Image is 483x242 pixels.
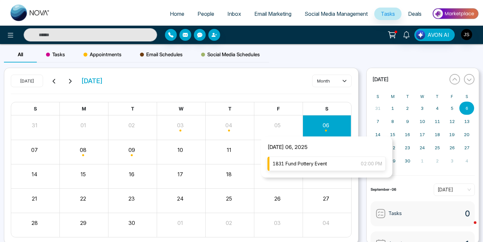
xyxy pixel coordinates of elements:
[32,219,38,227] button: 28
[177,146,183,154] button: 10
[430,154,445,167] button: October 2, 2025
[80,170,86,178] button: 15
[228,106,231,111] span: T
[179,106,183,111] span: W
[375,106,380,111] abbr: August 31, 2025
[18,51,23,58] span: All
[459,154,474,167] button: October 4, 2025
[459,115,474,128] button: September 13, 2025
[430,128,445,141] button: September 18, 2025
[226,219,232,227] button: 02
[277,106,280,111] span: F
[83,51,122,59] span: Appointments
[32,121,37,129] button: 31
[391,94,395,99] abbr: Monday
[445,115,459,128] button: September 12, 2025
[449,132,455,137] abbr: September 19, 2025
[323,219,330,227] button: 04
[128,121,135,129] button: 02
[400,102,415,115] button: September 2, 2025
[227,146,231,154] button: 11
[421,158,424,163] abbr: October 1, 2025
[415,141,430,154] button: September 24, 2025
[177,195,184,203] button: 24
[191,8,221,20] a: People
[464,119,470,124] abbr: September 13, 2025
[390,158,396,163] abbr: September 29, 2025
[377,94,379,99] abbr: Sunday
[385,154,400,167] button: September 29, 2025
[248,8,298,20] a: Email Marketing
[451,106,453,111] abbr: September 5, 2025
[451,94,453,99] abbr: Friday
[464,132,470,137] abbr: September 20, 2025
[459,128,474,141] button: September 20, 2025
[388,210,402,217] span: Tasks
[464,145,470,150] abbr: September 27, 2025
[459,141,474,154] button: September 27, 2025
[435,132,440,137] abbr: September 18, 2025
[298,8,374,20] a: Social Media Management
[81,76,103,86] span: [DATE]
[414,29,455,41] button: AVON AI
[274,195,281,203] button: 26
[261,144,314,157] span: [DATE] 06, 2025
[427,31,449,39] span: AVON AI
[170,11,184,17] span: Home
[274,219,281,227] button: 03
[431,6,479,21] img: Market-place.gif
[361,160,382,167] span: 02:00 PM
[227,11,241,17] span: Inbox
[390,145,395,150] abbr: September 22, 2025
[420,145,425,150] abbr: September 24, 2025
[445,102,459,115] button: September 5, 2025
[415,154,430,167] button: October 1, 2025
[415,102,430,115] button: September 3, 2025
[254,11,291,17] span: Email Marketing
[273,160,327,167] span: 1831 Fund Pottery Event
[374,8,402,20] a: Tasks
[131,106,134,111] span: T
[11,5,50,21] img: Nova CRM Logo
[406,94,409,99] abbr: Tuesday
[371,102,385,115] button: August 31, 2025
[385,141,400,154] button: September 22, 2025
[305,11,368,17] span: Social Media Management
[323,195,329,203] button: 27
[82,106,86,111] span: M
[416,30,425,39] img: Lead Flow
[400,154,415,167] button: September 30, 2025
[11,102,352,238] div: Month View
[405,158,410,163] abbr: September 30, 2025
[402,8,428,20] a: Deals
[385,115,400,128] button: September 8, 2025
[376,208,386,219] img: Tasks
[391,106,394,111] abbr: September 1, 2025
[80,121,86,129] button: 01
[381,11,395,17] span: Tasks
[377,119,379,124] abbr: September 7, 2025
[415,128,430,141] button: September 17, 2025
[430,115,445,128] button: September 11, 2025
[405,145,410,150] abbr: September 23, 2025
[408,11,422,17] span: Deals
[371,115,385,128] button: September 7, 2025
[371,128,385,141] button: September 14, 2025
[436,94,439,99] abbr: Thursday
[400,115,415,128] button: September 9, 2025
[201,51,260,59] span: Social Media Schedules
[226,170,232,178] button: 18
[466,94,468,99] abbr: Saturday
[459,102,474,115] button: September 6, 2025
[406,119,409,124] abbr: September 9, 2025
[129,170,134,178] button: 16
[46,51,65,59] span: Tasks
[177,170,183,178] button: 17
[420,132,425,137] abbr: September 17, 2025
[177,219,183,227] button: 01
[421,106,424,111] abbr: September 3, 2025
[32,195,37,203] button: 21
[445,128,459,141] button: September 19, 2025
[445,141,459,154] button: September 26, 2025
[385,128,400,141] button: September 15, 2025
